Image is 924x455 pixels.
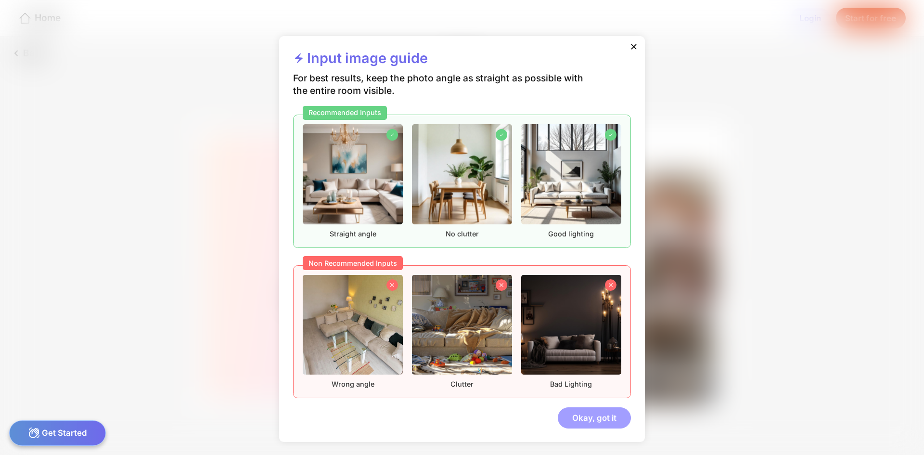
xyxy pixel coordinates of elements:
div: Input image guide [293,50,428,72]
div: Non Recommended Inputs [303,256,403,270]
img: nonrecommendedImageFurnished2.png [412,275,512,375]
div: Good lighting [521,124,621,238]
div: Straight angle [303,124,403,238]
img: recommendedImageFurnished3.png [521,124,621,224]
div: For best results, keep the photo angle as straight as possible with the entire room visible. [293,72,594,115]
div: Recommended Inputs [303,106,387,120]
div: No clutter [412,124,512,238]
div: Get Started [9,420,106,446]
div: Okay, got it [558,407,631,428]
div: Bad Lighting [521,275,621,389]
div: Wrong angle [303,275,403,389]
img: nonrecommendedImageFurnished1.png [303,275,403,375]
div: Clutter [412,275,512,389]
img: recommendedImageFurnished1.png [303,124,403,224]
img: nonrecommendedImageFurnished3.png [521,275,621,375]
img: recommendedImageFurnished2.png [412,124,512,224]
